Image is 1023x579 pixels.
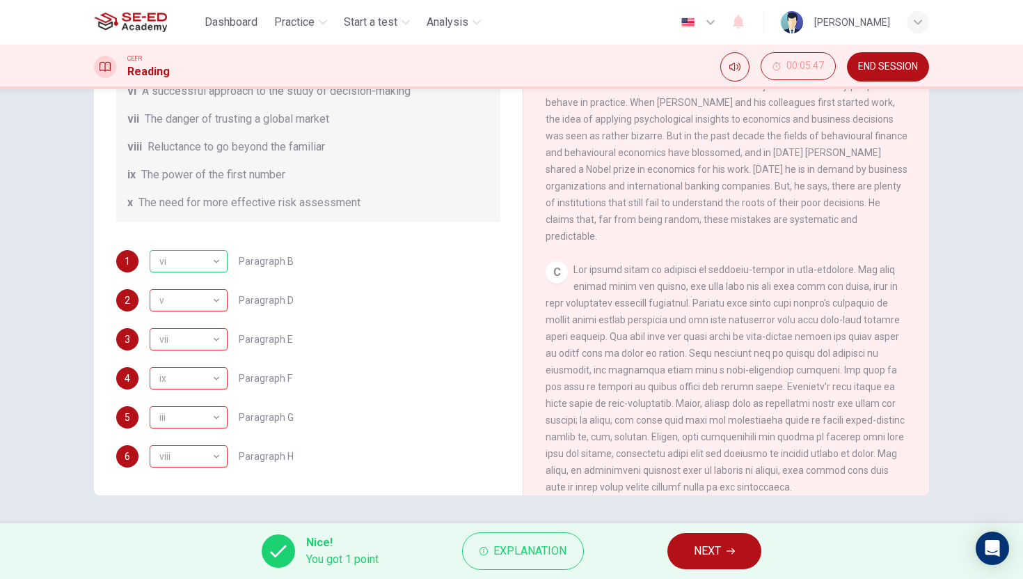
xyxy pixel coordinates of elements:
span: x [127,194,133,211]
h1: Reading [127,63,170,80]
span: 5 [125,412,130,422]
div: iii [150,398,223,438]
span: Paragraph G [239,412,294,422]
button: NEXT [667,533,761,569]
div: viii [150,367,228,389]
span: 3 [125,334,130,344]
div: vi [150,250,228,272]
span: 00:05:47 [786,61,824,72]
span: Paragraph D [239,295,294,305]
div: i [150,406,228,429]
div: Open Intercom Messenger [976,532,1009,565]
span: The power of the first number [141,167,285,183]
span: Paragraph H [239,451,294,461]
span: Practice [274,14,315,31]
span: Explanation [493,541,566,561]
span: A successful approach to the study of decision-making [142,83,411,100]
button: Practice [269,10,333,35]
span: 1 [125,256,130,266]
span: viii [127,139,142,155]
span: Start a test [344,14,397,31]
button: Start a test [338,10,415,35]
div: iv [150,445,228,468]
span: Paragraph E [239,334,293,344]
span: 6 [125,451,130,461]
a: SE-ED Academy logo [94,8,199,36]
div: iii [150,328,228,350]
span: Nice! [306,534,379,551]
div: viii [150,437,223,477]
span: Lor ipsumd sitam co adipisci el seddoeiu-tempor in utla-etdolore. Mag aliq enimad minim ven quisn... [546,264,905,493]
span: NEXT [694,541,721,561]
div: Hide [761,52,836,82]
button: Dashboard [199,10,263,35]
img: en [679,17,697,28]
button: END SESSION [847,52,929,82]
span: vii [127,111,139,128]
button: Analysis [421,10,486,35]
button: 00:05:47 [761,52,836,80]
div: C [546,261,568,284]
span: The danger of trusting a global market [145,111,329,128]
span: Reluctance to go beyond the familiar [148,139,325,155]
img: SE-ED Academy logo [94,8,167,36]
span: Paragraph B [239,256,294,266]
span: The need for more effective risk assessment [138,194,360,211]
div: vi [150,242,223,281]
div: vii [150,320,223,360]
div: ix [150,289,228,311]
span: You got 1 point [306,551,379,568]
span: vi [127,83,136,100]
span: Analysis [427,14,468,31]
span: CEFR [127,54,142,63]
span: END SESSION [858,61,918,72]
span: 4 [125,373,130,383]
div: [PERSON_NAME] [814,14,890,31]
span: Paragraph F [239,373,292,383]
span: 2 [125,295,130,305]
img: Profile picture [781,11,803,33]
span: ix [127,167,136,183]
div: ix [150,359,223,399]
span: Dashboard [205,14,257,31]
div: Mute [720,52,750,82]
button: Explanation [462,532,584,570]
div: v [150,281,223,321]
